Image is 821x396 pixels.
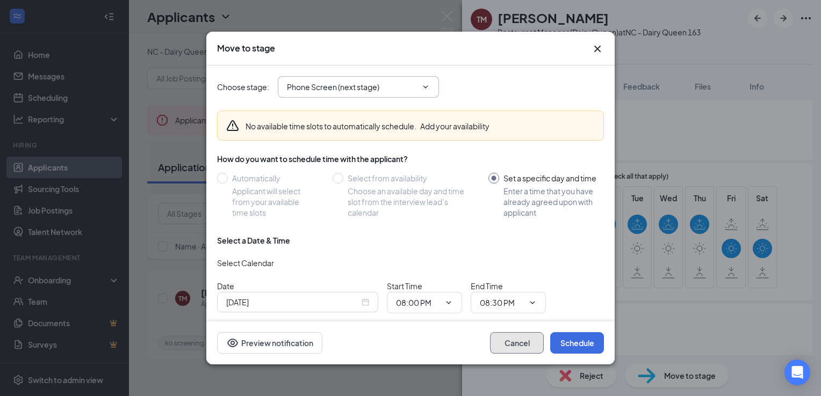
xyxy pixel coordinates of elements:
div: Open Intercom Messenger [784,360,810,385]
svg: Cross [591,42,604,55]
span: End Time [471,281,503,291]
button: Cancel [490,332,544,354]
svg: Warning [226,119,239,132]
span: Start Time [387,281,422,291]
button: Add your availability [420,121,489,131]
button: Close [591,42,604,55]
button: Preview notificationEye [217,332,322,354]
input: Start time [396,297,440,309]
span: Select Calendar [217,258,274,268]
button: Schedule [550,332,604,354]
input: Sep 15, 2025 [226,296,359,308]
div: Select a Date & Time [217,235,290,246]
input: End time [480,297,524,309]
svg: ChevronDown [421,83,430,91]
div: No available time slots to automatically schedule. [246,121,489,131]
span: Choose stage : [217,81,269,93]
div: How do you want to schedule time with the applicant? [217,153,604,164]
span: Date [217,281,234,291]
svg: ChevronDown [444,298,453,307]
h3: Move to stage [217,42,275,54]
svg: ChevronDown [528,298,537,307]
svg: Eye [226,336,239,349]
